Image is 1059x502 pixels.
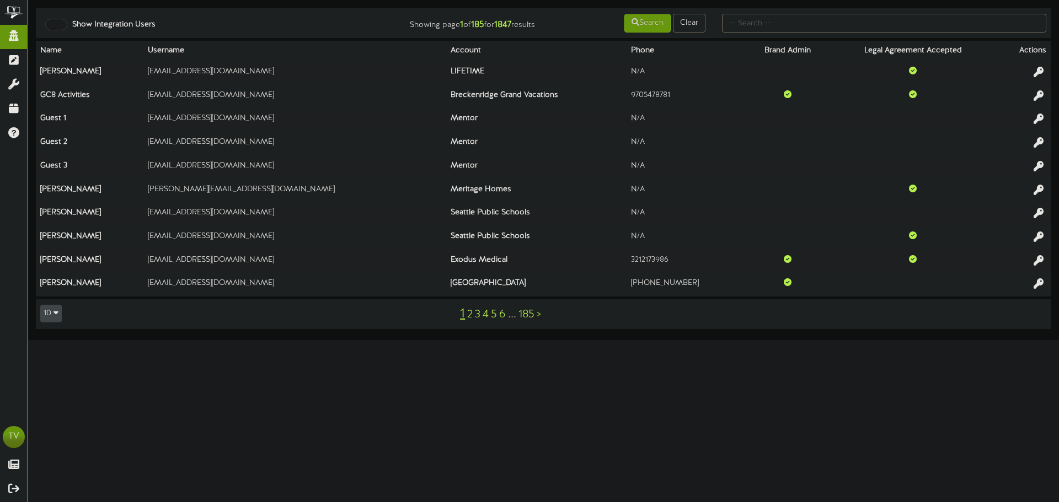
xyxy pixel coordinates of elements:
[627,41,745,61] th: Phone
[518,309,534,321] a: 185
[143,179,446,203] td: [PERSON_NAME][EMAIL_ADDRESS][DOMAIN_NAME]
[373,13,543,31] div: Showing page of for results
[143,226,446,250] td: [EMAIL_ADDRESS][DOMAIN_NAME]
[36,41,143,61] th: Name
[446,109,627,132] th: Mentor
[627,61,745,85] td: N/A
[627,85,745,109] td: 9705478781
[460,307,465,321] a: 1
[36,226,143,250] th: [PERSON_NAME]
[36,273,143,296] th: [PERSON_NAME]
[491,309,497,321] a: 5
[143,132,446,156] td: [EMAIL_ADDRESS][DOMAIN_NAME]
[36,203,143,226] th: [PERSON_NAME]
[143,61,446,85] td: [EMAIL_ADDRESS][DOMAIN_NAME]
[627,226,745,250] td: N/A
[36,179,143,203] th: [PERSON_NAME]
[745,41,831,61] th: Brand Admin
[627,203,745,226] td: N/A
[36,109,143,132] th: Guest 1
[446,85,627,109] th: Breckenridge Grand Vacations
[446,61,627,85] th: LIFETIME
[471,20,484,30] strong: 185
[627,179,745,203] td: N/A
[143,41,446,61] th: Username
[475,309,480,321] a: 3
[494,20,511,30] strong: 1847
[995,41,1051,61] th: Actions
[460,20,463,30] strong: 1
[627,250,745,273] td: 3212173986
[499,309,506,321] a: 6
[831,41,996,61] th: Legal Agreement Accepted
[446,250,627,273] th: Exodus Medical
[627,132,745,156] td: N/A
[143,250,446,273] td: [EMAIL_ADDRESS][DOMAIN_NAME]
[627,155,745,179] td: N/A
[446,203,627,226] th: Seattle Public Schools
[143,203,446,226] td: [EMAIL_ADDRESS][DOMAIN_NAME]
[36,85,143,109] th: GC8 Activities
[36,61,143,85] th: [PERSON_NAME]
[143,155,446,179] td: [EMAIL_ADDRESS][DOMAIN_NAME]
[64,19,156,30] label: Show Integration Users
[508,309,516,321] a: ...
[483,309,489,321] a: 4
[467,309,473,321] a: 2
[673,14,705,33] button: Clear
[446,132,627,156] th: Mentor
[40,305,62,322] button: 10
[143,109,446,132] td: [EMAIL_ADDRESS][DOMAIN_NAME]
[537,309,541,321] a: >
[446,155,627,179] th: Mentor
[143,273,446,296] td: [EMAIL_ADDRESS][DOMAIN_NAME]
[722,14,1046,33] input: -- Search --
[36,250,143,273] th: [PERSON_NAME]
[624,14,671,33] button: Search
[3,426,25,448] div: TV
[446,273,627,296] th: [GEOGRAPHIC_DATA]
[446,41,627,61] th: Account
[446,179,627,203] th: Meritage Homes
[36,132,143,156] th: Guest 2
[627,109,745,132] td: N/A
[36,155,143,179] th: Guest 3
[446,226,627,250] th: Seattle Public Schools
[143,85,446,109] td: [EMAIL_ADDRESS][DOMAIN_NAME]
[627,273,745,296] td: [PHONE_NUMBER]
